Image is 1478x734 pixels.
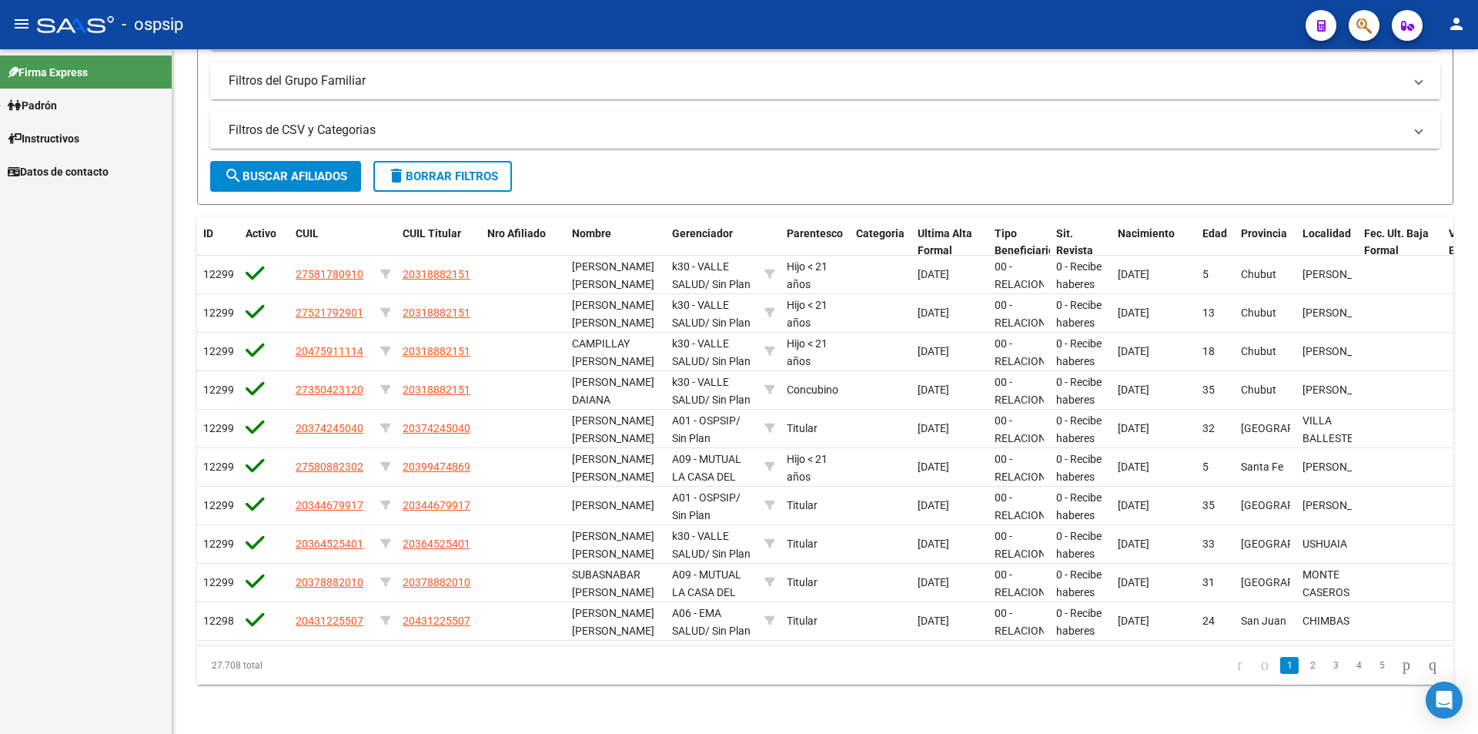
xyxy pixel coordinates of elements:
span: 27581780910 [296,268,363,280]
span: k30 - VALLE SALUD [672,376,729,406]
div: [DATE] [918,343,982,360]
span: [DATE] [1118,307,1149,319]
span: 00 - RELACION DE DEPENDENCIA [995,607,1066,672]
span: 0 - Recibe haberes regularmente [1056,414,1120,462]
span: [GEOGRAPHIC_DATA] [1241,422,1345,434]
span: [DATE] [1118,384,1149,396]
datatable-header-cell: Activo [239,217,289,268]
span: 27580882302 [296,461,363,473]
span: 122987 [203,615,240,627]
span: 00 - RELACION DE DEPENDENCIA [995,453,1066,518]
span: CUIL Titular [403,227,461,240]
span: 00 - RELACION DE DEPENDENCIA [995,568,1066,633]
span: 00 - RELACION DE DEPENDENCIA [995,530,1066,595]
span: 0 - Recibe haberes regularmente [1056,376,1120,424]
a: 5 [1373,657,1391,674]
span: [PERSON_NAME] [PERSON_NAME] [572,607,654,637]
mat-icon: person [1447,15,1466,33]
span: 20374245040 [403,422,470,434]
span: 00 - RELACION DE DEPENDENCIA [995,337,1066,402]
span: VILLA BALLESTER [1302,414,1360,444]
span: [DATE] [1118,268,1149,280]
span: [PERSON_NAME] [PERSON_NAME] [572,299,654,329]
span: A06 - EMA SALUD [672,607,721,637]
li: page 5 [1370,652,1393,679]
mat-expansion-panel-header: Filtros del Grupo Familiar [210,62,1440,99]
span: [GEOGRAPHIC_DATA] [1241,538,1345,550]
span: 32 [1202,422,1215,434]
span: [PERSON_NAME] [1302,461,1385,473]
span: 00 - RELACION DE DEPENDENCIA [995,414,1066,479]
span: Tipo Beneficiario [995,227,1055,257]
span: Datos de contacto [8,163,109,180]
span: Titular [787,499,818,511]
span: Edad [1202,227,1227,240]
span: 0 - Recibe haberes regularmente [1056,568,1120,616]
span: 24 [1202,615,1215,627]
span: [PERSON_NAME] [PERSON_NAME] [572,453,654,483]
span: [PERSON_NAME] [1302,499,1385,511]
mat-panel-title: Filtros de CSV y Categorias [229,122,1403,139]
span: A01 - OSPSIP [672,491,736,504]
a: 2 [1303,657,1322,674]
span: 122994 [203,422,240,434]
span: 122992 [203,499,240,511]
div: 27.708 total [197,646,446,685]
span: Padrón [8,97,57,114]
datatable-header-cell: Gerenciador [666,217,758,268]
datatable-header-cell: Nro Afiliado [481,217,566,268]
span: A09 - MUTUAL LA CASA DEL MEDICO [672,453,741,501]
span: 20378882010 [296,576,363,588]
datatable-header-cell: Fec. Ult. Baja Formal [1358,217,1443,268]
span: Nombre [572,227,611,240]
mat-icon: search [224,166,242,185]
span: [PERSON_NAME] [1302,268,1385,280]
div: [DATE] [918,574,982,592]
datatable-header-cell: ID [197,217,239,268]
span: Hijo < 21 años [787,260,828,290]
span: 00 - RELACION DE DEPENDENCIA [995,299,1066,364]
a: go to previous page [1254,657,1276,674]
span: 35 [1202,499,1215,511]
span: 20318882151 [403,307,470,319]
span: 27521792901 [296,307,363,319]
span: Localidad [1302,227,1351,240]
span: [DATE] [1118,461,1149,473]
datatable-header-cell: Edad [1196,217,1235,268]
a: go to next page [1396,657,1417,674]
span: Nacimiento [1118,227,1175,240]
div: Open Intercom Messenger [1426,682,1463,719]
span: 122990 [203,576,240,588]
span: [PERSON_NAME] [1302,384,1385,396]
span: 20475911114 [296,345,363,357]
span: SUBASNABAR [PERSON_NAME] [572,568,654,598]
datatable-header-cell: Ultima Alta Formal [911,217,988,268]
span: 20344679917 [296,499,363,511]
span: 0 - Recibe haberes regularmente [1056,530,1120,578]
span: 20431225507 [403,615,470,627]
datatable-header-cell: CUIL Titular [396,217,481,268]
span: / Sin Plan [705,394,751,406]
datatable-header-cell: Parentesco [781,217,850,268]
span: [PERSON_NAME] [PERSON_NAME] [572,530,654,560]
mat-expansion-panel-header: Filtros de CSV y Categorias [210,112,1440,149]
span: Borrar Filtros [387,169,498,183]
div: [DATE] [918,266,982,283]
span: Hijo < 21 años [787,337,828,367]
span: 0 - Recibe haberes regularmente [1056,607,1120,655]
span: CAMPILLAY [PERSON_NAME] [572,337,654,367]
datatable-header-cell: Localidad [1296,217,1358,268]
span: 35 [1202,384,1215,396]
span: k30 - VALLE SALUD [672,337,729,367]
span: Chubut [1241,345,1276,357]
div: [DATE] [918,497,982,514]
span: A01 - OSPSIP [672,414,736,427]
span: / Sin Plan [705,317,751,329]
li: page 4 [1347,652,1370,679]
span: / Sin Plan [705,548,751,560]
span: [PERSON_NAME] [PERSON_NAME] [572,414,654,444]
span: [DATE] [1118,345,1149,357]
span: [PERSON_NAME] DAIANA [572,376,654,406]
span: 00 - RELACION DE DEPENDENCIA [995,260,1066,325]
span: Categoria [856,227,905,240]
